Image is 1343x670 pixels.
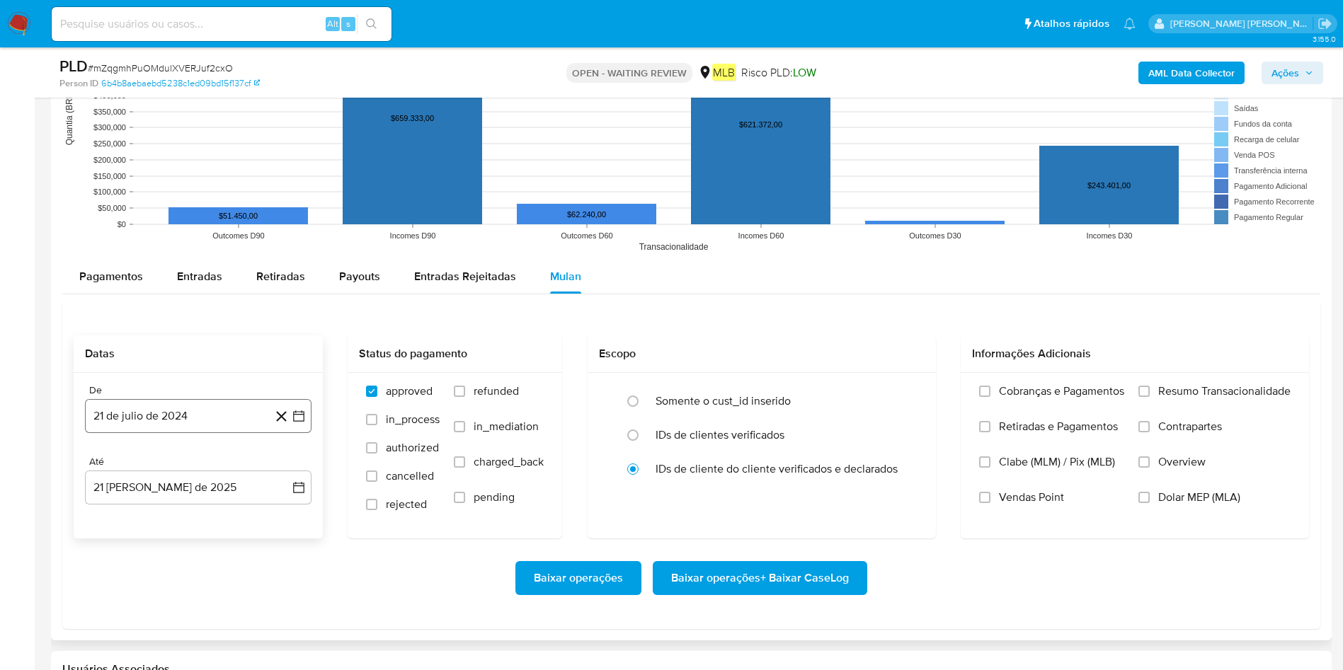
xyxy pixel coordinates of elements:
button: search-icon [357,14,386,34]
span: Atalhos rápidos [1034,16,1109,31]
b: PLD [59,54,88,77]
a: Sair [1318,16,1332,31]
b: Person ID [59,77,98,90]
button: AML Data Collector [1138,62,1245,84]
span: 3.155.0 [1313,33,1336,45]
span: Alt [327,17,338,30]
p: OPEN - WAITING REVIEW [566,63,692,83]
em: MLB [712,64,736,81]
span: LOW [793,64,816,81]
button: Ações [1262,62,1323,84]
p: juliane.miranda@mercadolivre.com [1170,17,1313,30]
span: Risco PLD: [741,65,816,81]
b: AML Data Collector [1148,62,1235,84]
span: Ações [1271,62,1299,84]
span: s [346,17,350,30]
input: Pesquise usuários ou casos... [52,15,392,33]
span: # mZqgmhPuOMdulXVERJuf2cxO [88,61,233,75]
a: 6b4b8aebaebd5238c1ed09bd15f137cf [101,77,260,90]
a: Notificações [1124,18,1136,30]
